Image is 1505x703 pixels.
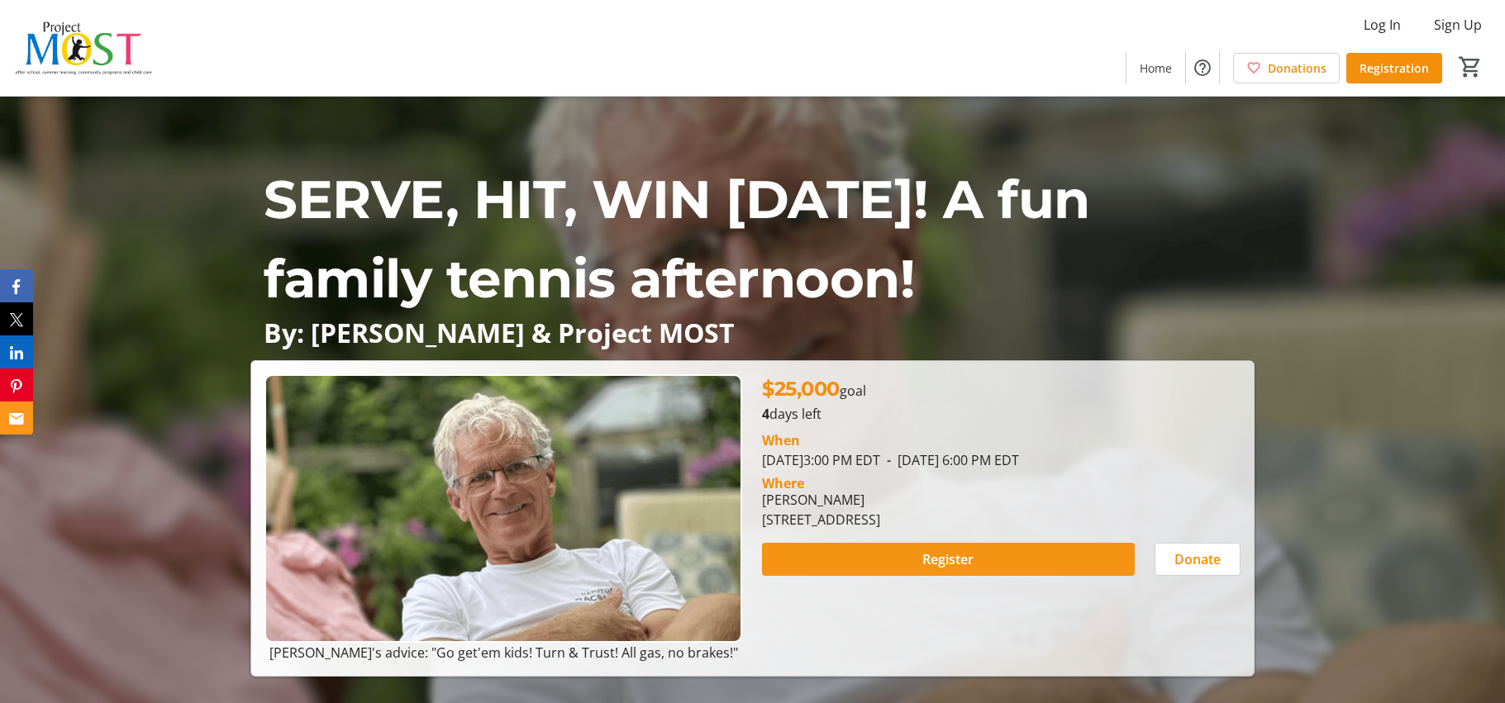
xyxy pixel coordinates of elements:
[1455,52,1485,82] button: Cart
[264,318,1241,347] p: By: [PERSON_NAME] & Project MOST
[762,477,804,490] div: Where
[762,510,880,530] div: [STREET_ADDRESS]
[1174,549,1221,569] span: Donate
[1140,59,1172,77] span: Home
[1360,59,1429,77] span: Registration
[762,451,880,469] span: [DATE] 3:00 PM EDT
[1364,15,1401,35] span: Log In
[922,549,974,569] span: Register
[762,430,800,450] div: When
[1434,15,1482,35] span: Sign Up
[264,159,1241,318] p: SERVE, HIT, WIN [DATE]! A fun family tennis afternoon!
[762,543,1134,576] button: Register
[880,451,1019,469] span: [DATE] 6:00 PM EDT
[762,377,840,401] span: $25,000
[264,374,742,643] img: Campaign CTA Media Photo
[10,7,157,89] img: Project MOST Inc.'s Logo
[1421,12,1495,38] button: Sign Up
[1155,543,1241,576] button: Donate
[880,451,898,469] span: -
[762,490,880,510] div: [PERSON_NAME]
[264,643,742,663] p: [PERSON_NAME]'s advice: "Go get'em kids! Turn & Trust! All gas, no brakes!"
[762,374,866,404] p: goal
[1346,53,1442,83] a: Registration
[762,405,769,423] span: 4
[1126,53,1185,83] a: Home
[762,404,1240,424] p: days left
[1233,53,1340,83] a: Donations
[1350,12,1414,38] button: Log In
[1186,51,1219,84] button: Help
[1268,59,1326,77] span: Donations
